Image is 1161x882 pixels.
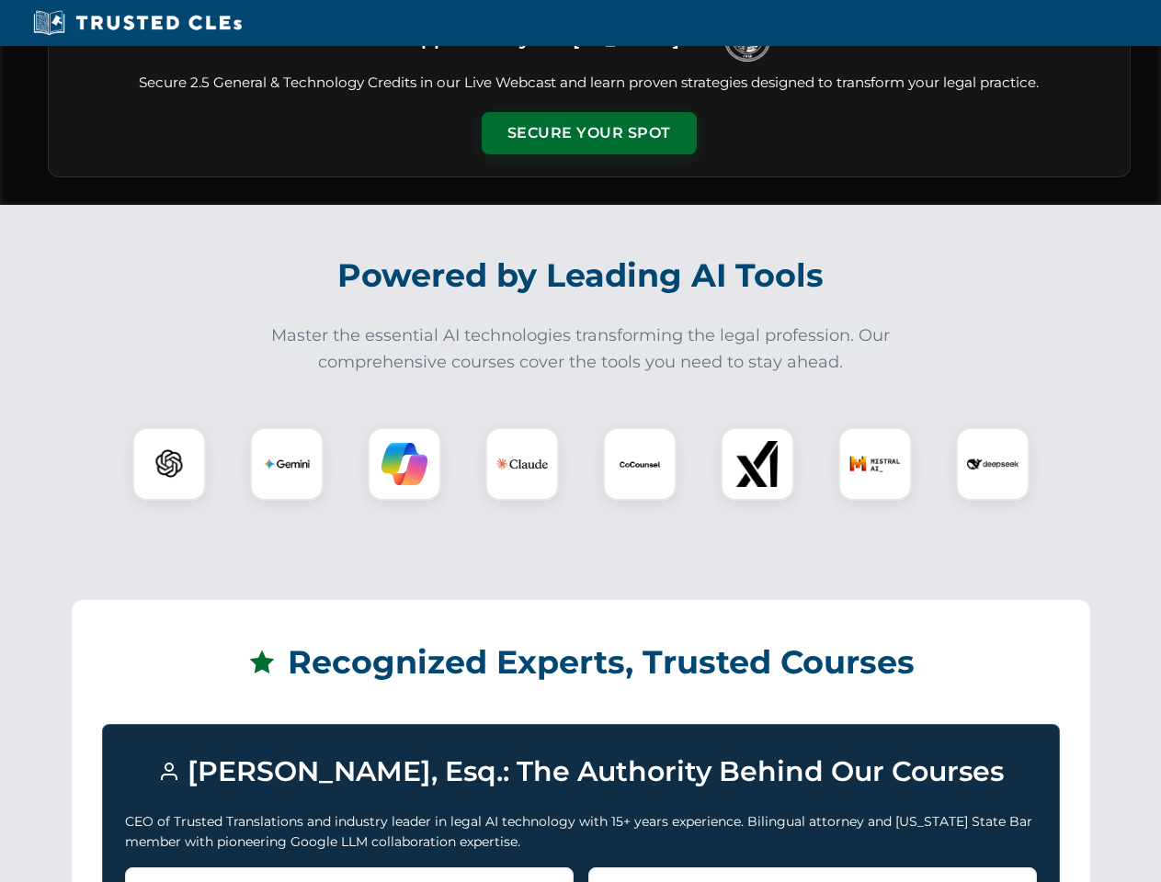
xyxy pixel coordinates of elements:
[496,438,548,490] img: Claude Logo
[485,427,559,501] div: Claude
[125,811,1037,853] p: CEO of Trusted Translations and industry leader in legal AI technology with 15+ years experience....
[259,322,903,376] p: Master the essential AI technologies transforming the legal profession. Our comprehensive courses...
[28,9,247,37] img: Trusted CLEs
[250,427,324,501] div: Gemini
[721,427,794,501] div: xAI
[71,73,1108,94] p: Secure 2.5 General & Technology Credits in our Live Webcast and learn proven strategies designed ...
[264,441,310,487] img: Gemini Logo
[72,243,1090,308] h2: Powered by Leading AI Tools
[734,441,780,487] img: xAI Logo
[132,427,206,501] div: ChatGPT
[849,438,901,490] img: Mistral AI Logo
[603,427,677,501] div: CoCounsel
[125,747,1037,797] h3: [PERSON_NAME], Esq.: The Authority Behind Our Courses
[381,441,427,487] img: Copilot Logo
[142,437,196,491] img: ChatGPT Logo
[368,427,441,501] div: Copilot
[956,427,1030,501] div: DeepSeek
[967,438,1019,490] img: DeepSeek Logo
[102,630,1060,695] h2: Recognized Experts, Trusted Courses
[838,427,912,501] div: Mistral AI
[617,441,663,487] img: CoCounsel Logo
[482,112,697,154] button: Secure Your Spot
